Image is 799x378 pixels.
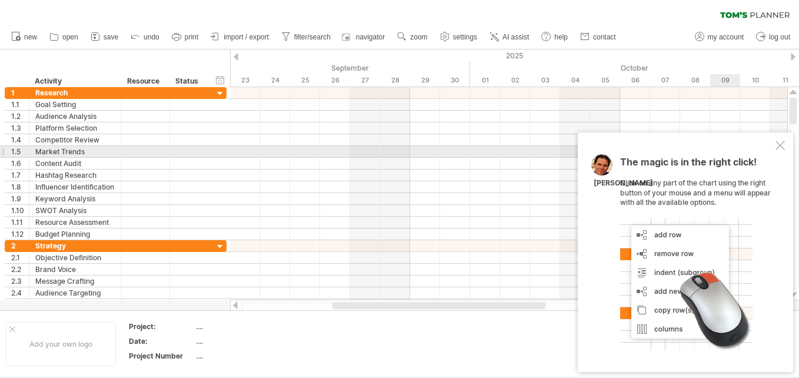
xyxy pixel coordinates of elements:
[230,74,260,87] div: Tuesday, 23 September 2025
[8,29,41,45] a: new
[11,217,29,228] div: 1.11
[502,33,529,41] span: AI assist
[35,87,115,98] div: Research
[453,33,477,41] span: settings
[350,74,380,87] div: Saturday, 27 September 2025
[710,74,740,87] div: Thursday, 9 October 2025
[35,193,115,204] div: Keyword Analysis
[380,74,410,87] div: Sunday, 28 September 2025
[35,158,115,169] div: Content Audit
[62,33,78,41] span: open
[620,74,650,87] div: Monday, 6 October 2025
[144,33,159,41] span: undo
[175,75,201,87] div: Status
[104,33,118,41] span: save
[11,170,29,181] div: 1.7
[196,321,295,331] div: ....
[769,33,790,41] span: log out
[11,264,29,275] div: 2.2
[35,134,115,145] div: Competitor Review
[35,264,115,275] div: Brand Voice
[129,321,194,331] div: Project:
[650,74,680,87] div: Tuesday, 7 October 2025
[11,111,29,122] div: 1.2
[11,158,29,169] div: 1.6
[620,156,757,174] span: The magic is in the right click!
[11,287,29,299] div: 2.4
[185,33,198,41] span: print
[320,74,350,87] div: Friday, 26 September 2025
[35,181,115,193] div: Influencer Identification
[11,134,29,145] div: 1.4
[35,299,115,310] div: Content Themes
[88,29,122,45] a: save
[11,252,29,263] div: 2.1
[437,29,481,45] a: settings
[11,122,29,134] div: 1.3
[24,33,37,41] span: new
[35,228,115,240] div: Budget Planning
[394,29,431,45] a: zoom
[470,74,500,87] div: Wednesday, 1 October 2025
[692,29,747,45] a: my account
[35,122,115,134] div: Platform Selection
[440,74,470,87] div: Tuesday, 30 September 2025
[128,29,163,45] a: undo
[294,33,331,41] span: filter/search
[208,29,272,45] a: import / export
[11,205,29,216] div: 1.10
[530,74,560,87] div: Friday, 3 October 2025
[708,33,744,41] span: my account
[340,29,388,45] a: navigator
[594,178,653,188] div: [PERSON_NAME]
[260,74,290,87] div: Wednesday, 24 September 2025
[129,336,194,346] div: Date:
[35,287,115,299] div: Audience Targeting
[169,29,202,45] a: print
[127,75,163,87] div: Resource
[500,74,530,87] div: Thursday, 2 October 2025
[590,74,620,87] div: Sunday, 5 October 2025
[11,193,29,204] div: 1.9
[6,322,116,366] div: Add your own logo
[35,146,115,157] div: Market Trends
[35,111,115,122] div: Audience Analysis
[753,29,794,45] a: log out
[593,33,616,41] span: contact
[11,87,29,98] div: 1
[35,276,115,287] div: Message Crafting
[224,33,269,41] span: import / export
[11,146,29,157] div: 1.5
[196,336,295,346] div: ....
[35,240,115,251] div: Strategy
[290,74,320,87] div: Thursday, 25 September 2025
[680,74,710,87] div: Wednesday, 8 October 2025
[35,205,115,216] div: SWOT Analysis
[11,299,29,310] div: 2.5
[11,240,29,251] div: 2
[554,33,568,41] span: help
[356,33,385,41] span: navigator
[35,217,115,228] div: Resource Assessment
[410,33,427,41] span: zoom
[35,99,115,110] div: Goal Setting
[11,276,29,287] div: 2.3
[278,29,334,45] a: filter/search
[35,75,115,87] div: Activity
[740,74,770,87] div: Friday, 10 October 2025
[577,29,620,45] a: contact
[620,157,773,350] div: Click on any part of the chart using the right button of your mouse and a menu will appear with a...
[129,351,194,361] div: Project Number
[538,29,571,45] a: help
[11,228,29,240] div: 1.12
[560,74,590,87] div: Saturday, 4 October 2025
[35,252,115,263] div: Objective Definition
[35,170,115,181] div: Hashtag Research
[196,351,295,361] div: ....
[11,99,29,110] div: 1.1
[410,74,440,87] div: Monday, 29 September 2025
[11,181,29,193] div: 1.8
[487,29,532,45] a: AI assist
[46,29,82,45] a: open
